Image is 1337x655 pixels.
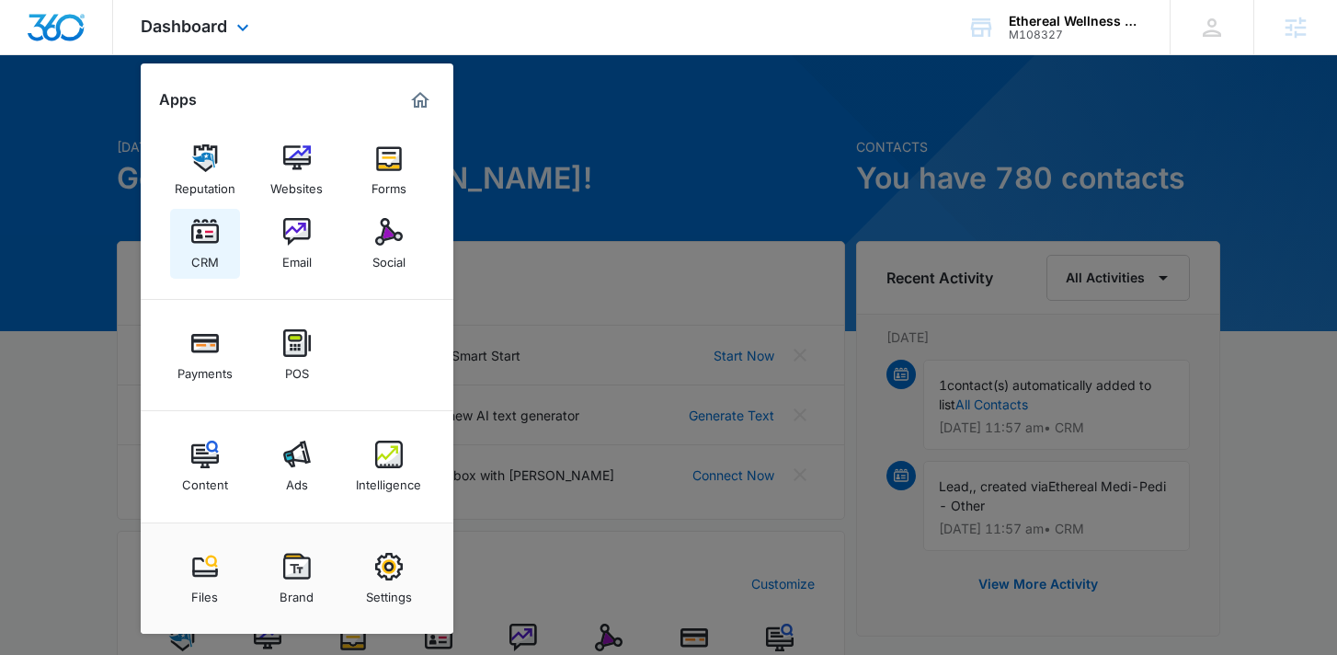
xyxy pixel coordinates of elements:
div: Content [182,468,228,492]
div: Social [372,246,406,270]
a: Settings [354,544,424,614]
div: Domain: [DOMAIN_NAME] [48,48,202,63]
div: Forms [371,172,406,196]
a: CRM [170,209,240,279]
a: Intelligence [354,431,424,501]
div: Websites [270,172,323,196]
img: tab_domain_overview_orange.svg [50,107,64,121]
a: Ads [262,431,332,501]
a: Email [262,209,332,279]
a: Social [354,209,424,279]
div: POS [285,357,309,381]
div: Payments [177,357,233,381]
div: account id [1009,29,1143,41]
div: Reputation [175,172,235,196]
span: Dashboard [141,17,227,36]
img: logo_orange.svg [29,29,44,44]
a: Files [170,544,240,614]
a: Forms [354,135,424,205]
div: Domain Overview [70,109,165,121]
img: website_grey.svg [29,48,44,63]
div: Email [282,246,312,270]
a: Content [170,431,240,501]
div: Intelligence [356,468,421,492]
a: Websites [262,135,332,205]
div: account name [1009,14,1143,29]
h2: Apps [159,91,197,109]
div: v 4.0.25 [51,29,90,44]
div: Brand [280,580,314,604]
img: tab_keywords_by_traffic_grey.svg [183,107,198,121]
a: Payments [170,320,240,390]
div: Files [191,580,218,604]
div: CRM [191,246,219,270]
a: Marketing 360® Dashboard [406,86,435,115]
div: Settings [366,580,412,604]
a: POS [262,320,332,390]
a: Brand [262,544,332,614]
a: Reputation [170,135,240,205]
div: Ads [286,468,308,492]
div: Keywords by Traffic [203,109,310,121]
